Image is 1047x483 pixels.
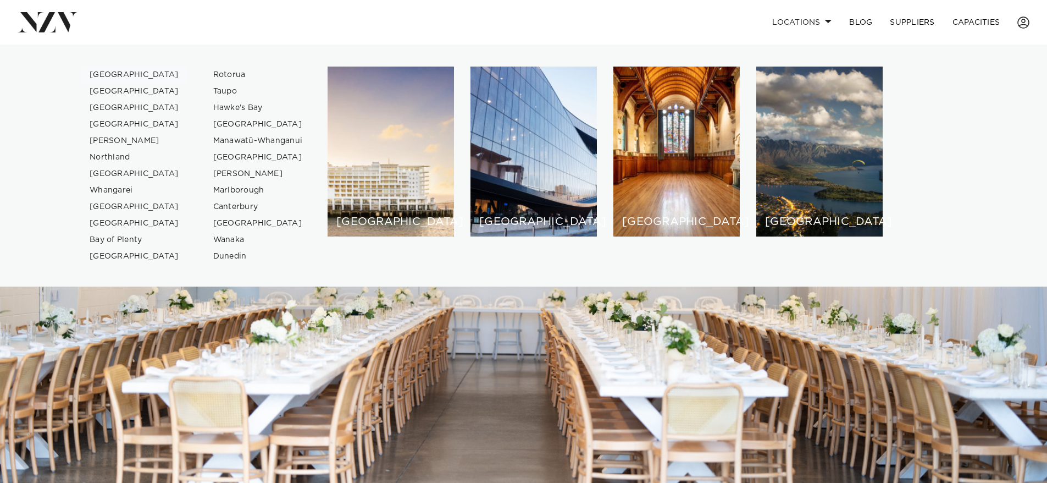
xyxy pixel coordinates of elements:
a: [GEOGRAPHIC_DATA] [81,83,188,100]
a: Taupo [204,83,312,100]
a: [GEOGRAPHIC_DATA] [81,248,188,265]
a: Capacities [944,10,1009,34]
a: [GEOGRAPHIC_DATA] [81,166,188,182]
a: Whangarei [81,182,188,199]
a: [GEOGRAPHIC_DATA] [81,100,188,116]
a: [GEOGRAPHIC_DATA] [204,149,312,166]
a: Rotorua [204,67,312,83]
a: Locations [763,10,840,34]
a: [GEOGRAPHIC_DATA] [81,67,188,83]
a: Manawatū-Whanganui [204,133,312,149]
a: [PERSON_NAME] [81,133,188,149]
a: Queenstown venues [GEOGRAPHIC_DATA] [756,67,883,237]
a: Canterbury [204,199,312,215]
img: nzv-logo.png [18,12,77,32]
h6: [GEOGRAPHIC_DATA] [479,216,588,228]
a: [GEOGRAPHIC_DATA] [81,215,188,232]
a: [GEOGRAPHIC_DATA] [204,116,312,133]
a: Marlborough [204,182,312,199]
a: Wellington venues [GEOGRAPHIC_DATA] [470,67,597,237]
a: Auckland venues [GEOGRAPHIC_DATA] [328,67,454,237]
a: [GEOGRAPHIC_DATA] [81,199,188,215]
a: Wanaka [204,232,312,248]
h6: [GEOGRAPHIC_DATA] [765,216,874,228]
h6: [GEOGRAPHIC_DATA] [336,216,445,228]
a: Dunedin [204,248,312,265]
a: BLOG [840,10,881,34]
a: Northland [81,149,188,166]
a: [PERSON_NAME] [204,166,312,182]
h6: [GEOGRAPHIC_DATA] [622,216,731,228]
a: [GEOGRAPHIC_DATA] [81,116,188,133]
a: Hawke's Bay [204,100,312,116]
a: [GEOGRAPHIC_DATA] [204,215,312,232]
a: SUPPLIERS [881,10,943,34]
a: Christchurch venues [GEOGRAPHIC_DATA] [613,67,740,237]
a: Bay of Plenty [81,232,188,248]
